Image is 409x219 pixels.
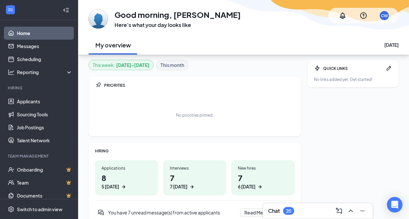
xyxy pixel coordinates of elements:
[163,160,226,195] a: Interviews77 [DATE]ArrowRight
[334,206,344,216] button: ComposeMessage
[347,207,355,215] svg: ChevronUp
[89,9,108,29] img: Christina Wallace
[17,134,73,147] a: Talent Network
[170,183,187,190] div: 7 [DATE]
[240,209,283,216] button: Read Messages
[160,61,184,69] b: This month
[17,121,73,134] a: Job Postings
[7,6,14,13] svg: WorkstreamLogo
[115,21,241,29] h3: Here’s what your day looks like
[17,95,73,108] a: Applicants
[257,184,263,190] svg: ArrowRight
[102,183,119,190] div: 5 [DATE]
[314,65,320,71] svg: Bolt
[102,172,152,190] h1: 8
[381,13,388,19] div: CW
[357,206,368,216] button: Minimize
[286,208,291,214] div: 20
[8,206,14,213] svg: Settings
[116,61,149,69] b: [DATE] - [DATE]
[98,209,104,216] svg: DoubleChatActive
[17,176,73,189] a: TeamCrown
[170,172,220,190] h1: 7
[17,163,73,176] a: OnboardingCrown
[95,148,294,154] div: HIRING
[170,165,220,171] div: Interviews
[17,189,73,202] a: DocumentsCrown
[268,207,280,214] h3: Chat
[17,108,73,121] a: Sourcing Tools
[238,183,255,190] div: 6 [DATE]
[346,206,356,216] button: ChevronUp
[359,207,366,215] svg: Minimize
[95,41,131,49] h2: My overview
[339,12,347,19] svg: Notifications
[104,83,294,88] div: PRIORITIES
[314,77,392,82] div: No links added yet. Get started!
[335,207,343,215] svg: ComposeMessage
[323,66,383,71] div: QUICK LINKS
[93,61,149,69] div: This week :
[360,12,367,19] svg: QuestionInfo
[108,209,236,216] div: You have 7 unread message(s) from active applicants
[95,82,102,88] svg: Pin
[17,40,73,53] a: Messages
[384,42,399,48] div: [DATE]
[231,160,294,195] a: New hires76 [DATE]ArrowRight
[102,165,152,171] div: Applications
[8,85,71,91] div: Hiring
[95,206,294,219] div: You have 7 unread message(s) from active applicants
[386,65,392,71] svg: Pen
[17,206,62,213] div: Switch to admin view
[17,53,73,66] a: Scheduling
[115,9,241,20] h1: Good morning, [PERSON_NAME]
[95,206,294,219] a: DoubleChatActiveYou have 7 unread message(s) from active applicantsRead MessagesPin
[8,153,71,159] div: Team Management
[387,197,402,213] div: Open Intercom Messenger
[238,165,288,171] div: New hires
[189,184,195,190] svg: ArrowRight
[176,112,213,118] div: No priorities pinned.
[8,69,14,75] svg: Analysis
[238,172,288,190] h1: 7
[17,27,73,40] a: Home
[17,69,73,75] div: Reporting
[95,160,158,195] a: Applications85 [DATE]ArrowRight
[120,184,127,190] svg: ArrowRight
[63,7,69,13] svg: Collapse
